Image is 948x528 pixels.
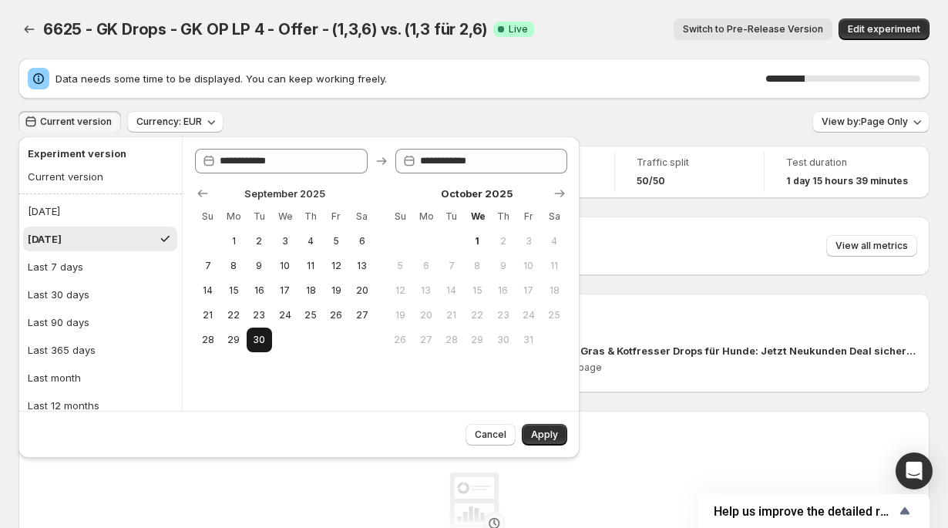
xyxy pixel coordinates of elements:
[516,328,541,352] button: Friday October 31 2025
[247,254,272,278] button: Tuesday September 9 2025
[349,303,375,328] button: Saturday September 27 2025
[227,210,240,223] span: Mo
[445,260,458,272] span: 7
[220,204,246,229] th: Monday
[298,254,323,278] button: Thursday September 11 2025
[330,260,343,272] span: 12
[272,278,298,303] button: Wednesday September 17 2025
[471,284,484,297] span: 15
[548,309,561,321] span: 25
[349,254,375,278] button: Saturday September 13 2025
[531,429,558,441] span: Apply
[227,260,240,272] span: 8
[439,204,464,229] th: Tuesday
[413,254,439,278] button: Monday October 6 2025
[388,303,413,328] button: Sunday October 19 2025
[349,278,375,303] button: Saturday September 20 2025
[394,334,407,346] span: 26
[471,309,484,321] span: 22
[247,229,272,254] button: Tuesday September 2 2025
[445,210,458,223] span: Tu
[227,309,240,321] span: 22
[227,235,240,247] span: 1
[23,393,177,418] button: Last 12 months
[127,111,224,133] button: Currency: EUR
[253,284,266,297] span: 16
[298,229,323,254] button: Thursday September 4 2025
[247,328,272,352] button: Start of range Tuesday September 30 2025
[637,155,742,189] a: Traffic split50/50
[439,278,464,303] button: Tuesday October 14 2025
[330,309,343,321] span: 26
[419,309,432,321] span: 20
[439,328,464,352] button: Tuesday October 28 2025
[220,278,246,303] button: Monday September 15 2025
[298,204,323,229] th: Thursday
[419,260,432,272] span: 6
[324,229,349,254] button: Friday September 5 2025
[522,210,535,223] span: Fr
[896,452,933,489] div: Open Intercom Messenger
[28,146,166,161] h2: Experiment version
[23,282,177,307] button: Last 30 days
[388,204,413,229] th: Sunday
[278,260,291,272] span: 10
[192,183,213,204] button: Show previous month, August 2025
[674,18,832,40] button: Switch to Pre-Release Version
[201,334,214,346] span: 28
[298,278,323,303] button: Thursday September 18 2025
[23,365,177,390] button: Last month
[304,210,317,223] span: Th
[548,235,561,247] span: 4
[714,504,896,519] span: Help us improve the detailed report for A/B campaigns
[839,18,930,40] button: Edit experiment
[419,210,432,223] span: Mo
[490,278,516,303] button: Thursday October 16 2025
[304,235,317,247] span: 4
[496,210,509,223] span: Th
[522,284,535,297] span: 17
[278,309,291,321] span: 24
[496,235,509,247] span: 2
[522,424,567,446] button: Apply
[786,175,908,187] span: 1 day 15 hours 39 minutes
[683,23,823,35] span: Switch to Pre-Release Version
[355,235,368,247] span: 6
[40,116,112,128] span: Current version
[253,235,266,247] span: 2
[28,287,89,302] div: Last 30 days
[471,210,484,223] span: We
[548,260,561,272] span: 11
[324,204,349,229] th: Friday
[542,303,567,328] button: Saturday October 25 2025
[540,362,918,374] p: Landing page
[201,260,214,272] span: 7
[247,278,272,303] button: Tuesday September 16 2025
[247,204,272,229] th: Tuesday
[394,260,407,272] span: 5
[413,204,439,229] th: Monday
[826,235,917,257] button: View all metrics
[465,229,490,254] button: Today Wednesday October 1 2025
[18,111,121,133] button: Current version
[848,23,920,35] span: Edit experiment
[220,303,246,328] button: Monday September 22 2025
[247,303,272,328] button: Tuesday September 23 2025
[355,260,368,272] span: 13
[349,204,375,229] th: Saturday
[23,310,177,335] button: Last 90 days
[413,328,439,352] button: Monday October 27 2025
[23,227,177,251] button: [DATE]
[195,328,220,352] button: Sunday September 28 2025
[522,235,535,247] span: 3
[195,303,220,328] button: Sunday September 21 2025
[471,334,484,346] span: 29
[23,164,171,189] button: Current version
[388,254,413,278] button: Sunday October 5 2025
[549,183,570,204] button: Show next month, November 2025
[465,328,490,352] button: Wednesday October 29 2025
[439,303,464,328] button: Tuesday October 21 2025
[324,303,349,328] button: Friday September 26 2025
[394,284,407,297] span: 12
[195,204,220,229] th: Sunday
